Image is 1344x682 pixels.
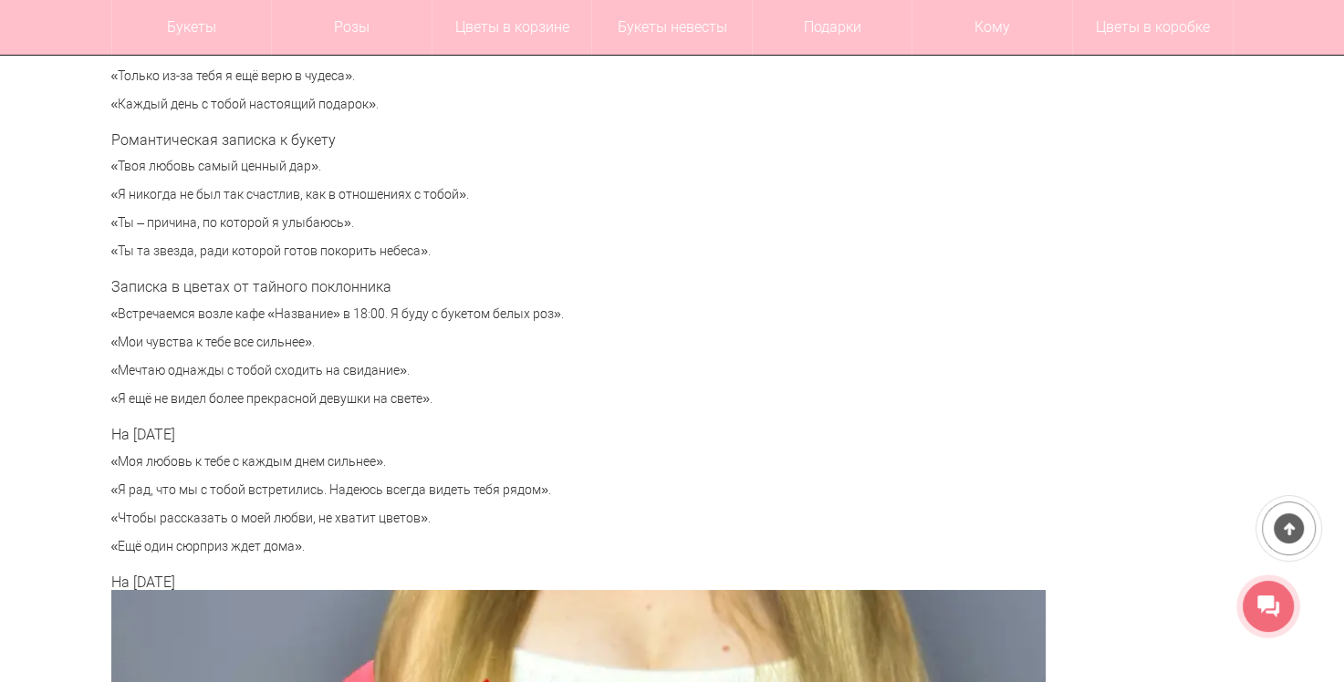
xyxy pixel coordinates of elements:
[111,452,887,471] p: «Моя любовь к тебе с каждым днем сильнее».
[111,213,887,232] p: «Ты – причина, по которой я улыбаюсь».
[111,132,887,149] h3: Романтическая записка к букету
[111,361,887,380] p: «Мечтаю однажды с тобой сходить на свидание».
[111,157,887,176] p: «Твоя любовь самый ценный дар».
[111,279,887,295] h3: Записка в цветах от тайного поклонника
[111,537,887,556] p: «Ещё один сюрприз ждет дома».
[111,185,887,204] p: «Я никогда не был так счастлив, как в отношениях с тобой».
[111,242,887,261] p: «Ты та звезда, ради которой готов покорить небеса».
[111,427,887,443] h3: На [DATE]
[111,67,887,86] p: «Только из-за тебя я ещё верю в чудеса».
[111,95,887,114] p: «Каждый день с тобой настоящий подарок».
[111,480,887,500] p: «Я рад, что мы с тобой встретились. Надеюсь всегда видеть тебя рядом».
[111,389,887,408] p: «Я ещё не видел более прекрасной девушки на свете».
[111,305,887,324] p: «Встречаемся возле кафе «Название» в 18:00. Я буду с букетом белых роз».
[111,509,887,528] p: «Чтобы рассказать о моей любви, не хватит цветов».
[111,333,887,352] p: «Мои чувства к тебе все сильнее».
